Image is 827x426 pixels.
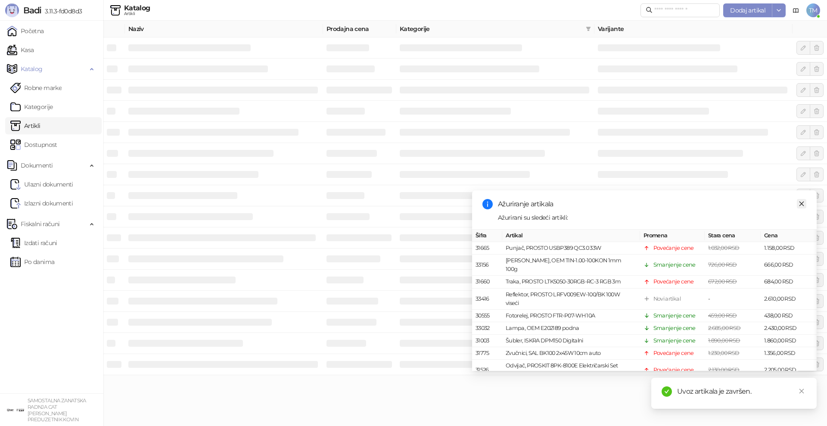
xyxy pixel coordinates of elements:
span: 1.230,00 RSD [708,350,739,356]
span: Katalog [21,60,43,78]
small: SAMOSTALNA ZANATSKA RADNJA CAT [PERSON_NAME] PREDUZETNIK KOVIN [28,398,86,423]
a: ArtikliArtikli [10,117,40,134]
a: Kasa [7,41,34,59]
td: Fotorelej, PROSTO FTR-P07-WH 10A [502,310,640,322]
span: 1.032,00 RSD [708,245,739,251]
span: check-circle [662,386,672,397]
div: Smanjenje cene [653,311,696,320]
td: 31665 [472,242,502,255]
td: 684,00 RSD [761,276,817,288]
span: info-circle [482,199,493,209]
div: Artikli [124,12,150,16]
span: Dodaj artikal [730,6,765,14]
td: 1.158,00 RSD [761,242,817,255]
td: Odvijač, PROSKIT 8PK-8100E Električarski Set 7kom. [502,360,640,381]
td: 31660 [472,276,502,288]
td: 31003 [472,335,502,347]
a: Po danima [10,253,54,271]
td: - [705,289,761,310]
a: Robne marke [10,79,62,96]
td: 2.430,00 RSD [761,322,817,335]
div: Povećanje cene [653,244,694,252]
div: Novi artikal [653,295,681,303]
th: Naziv [125,21,323,37]
td: 1.356,00 RSD [761,347,817,360]
img: Logo [5,3,19,17]
button: Dodaj artikal [723,3,772,17]
td: Zvučnici, SAL BK100 2x45W 10cm auto [502,347,640,360]
a: Ulazni dokumentiUlazni dokumenti [10,176,73,193]
a: Kategorije [10,98,53,115]
td: Šubler, ISKRA DPM150 Digitalni [502,335,640,347]
td: Punjač, PROSTO USBP389 QC3.0 33W [502,242,640,255]
span: close [799,388,805,394]
td: 1.860,00 RSD [761,335,817,347]
td: 31775 [472,347,502,360]
td: 438,00 RSD [761,310,817,322]
div: Smanjenje cene [653,324,696,333]
a: Close [797,199,806,208]
div: Ažurirani su sledeći artikli: [498,213,806,222]
span: filter [586,26,591,31]
span: 726,00 RSD [708,261,737,268]
th: Artikal [502,230,640,242]
div: Smanjenje cene [653,336,696,345]
td: 33416 [472,289,502,310]
img: Artikli [110,5,121,16]
div: Smanjenje cene [653,261,696,269]
td: 33032 [472,322,502,335]
div: Povećanje cene [653,366,694,374]
span: Badi [23,5,41,16]
td: 2.205,00 RSD [761,360,817,381]
span: filter [584,22,593,35]
span: 1.890,00 RSD [708,337,740,344]
span: 459,00 RSD [708,312,737,319]
a: Dokumentacija [789,3,803,17]
span: Fiskalni računi [21,215,59,233]
th: Promena [640,230,705,242]
td: 31526 [472,360,502,381]
a: Izlazni dokumenti [10,195,73,212]
td: [PERSON_NAME], OEM TIN-1.00-100KON 1mm 100g [502,255,640,276]
span: 3.11.3-fd0d8d3 [41,7,82,15]
th: Stara cena [705,230,761,242]
td: Traka, PROSTO LTK5050-30RGB-RC-3 RGB 3m [502,276,640,288]
span: Dokumenti [21,157,53,174]
td: Reflektor, PROSTO LRFV009EW-100/BK 100W viseći [502,289,640,310]
td: 33156 [472,255,502,276]
span: Kategorije [400,24,582,34]
div: Uvoz artikala je završen. [677,386,806,397]
th: Cena [761,230,817,242]
td: 30555 [472,310,502,322]
a: Close [797,386,806,396]
div: Povećanje cene [653,277,694,286]
th: Šifra [472,230,502,242]
td: 2.610,00 RSD [761,289,817,310]
a: Izdati računi [10,234,57,252]
a: Početna [7,22,44,40]
img: 64x64-companyLogo-ae27db6e-dfce-48a1-b68e-83471bd1bffd.png [7,401,24,419]
div: Katalog [124,5,150,12]
span: TM [806,3,820,17]
div: Ažuriranje artikala [498,199,806,209]
div: Povećanje cene [653,349,694,358]
th: Prodajna cena [323,21,396,37]
span: 672,00 RSD [708,278,737,285]
a: Dostupnost [10,136,57,153]
td: 666,00 RSD [761,255,817,276]
span: close [799,201,805,207]
th: Varijante [594,21,793,37]
span: 2.130,00 RSD [708,367,739,373]
span: 2.685,00 RSD [708,325,740,331]
td: Lampa, OEM E202189 podna [502,322,640,335]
